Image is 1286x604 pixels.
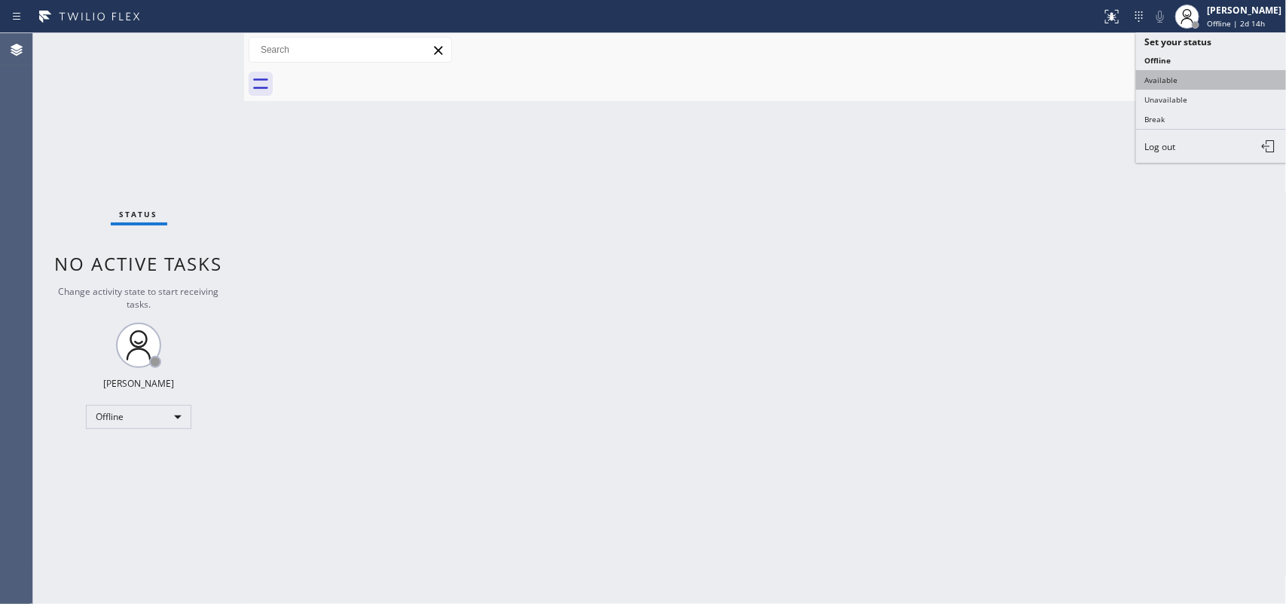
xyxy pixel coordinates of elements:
div: [PERSON_NAME] [103,377,174,390]
div: Offline [86,405,191,429]
span: Change activity state to start receiving tasks. [59,285,219,311]
div: [PERSON_NAME] [1207,4,1281,17]
span: No active tasks [55,251,223,276]
span: Offline | 2d 14h [1207,18,1265,29]
input: Search [249,38,451,62]
button: Mute [1150,6,1171,27]
span: Status [120,209,158,219]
